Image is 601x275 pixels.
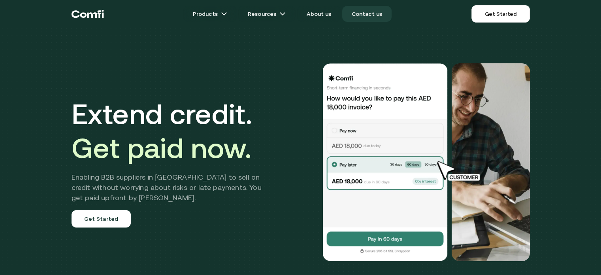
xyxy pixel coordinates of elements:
img: Would you like to pay this AED 18,000.00 invoice? [322,63,448,261]
h2: Enabling B2B suppliers in [GEOGRAPHIC_DATA] to sell on credit without worrying about risks or lat... [72,172,273,203]
h1: Extend credit. [72,97,273,165]
span: Get paid now. [72,132,252,164]
a: Resourcesarrow icons [238,6,295,22]
a: Return to the top of the Comfi home page [72,2,104,26]
a: Contact us [342,6,392,22]
img: arrow icons [221,11,227,17]
img: arrow icons [280,11,286,17]
img: Would you like to pay this AED 18,000.00 invoice? [452,63,530,261]
a: About us [297,6,341,22]
a: Productsarrow icons [183,6,237,22]
a: Get Started [72,210,131,228]
a: Get Started [471,5,529,23]
img: cursor [431,160,489,182]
